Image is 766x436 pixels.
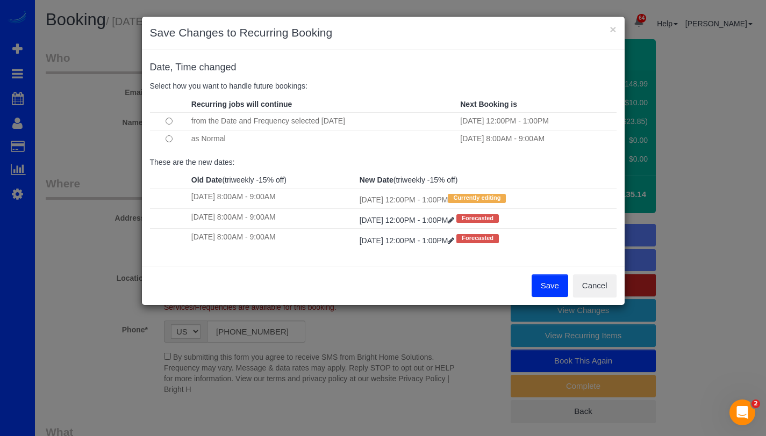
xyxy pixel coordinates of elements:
span: Forecasted [456,234,499,243]
a: [DATE] 12:00PM - 1:00PM [360,236,457,245]
h4: changed [150,62,617,73]
p: These are the new dates: [150,157,617,168]
strong: Old Date [191,176,223,184]
iframe: Intercom live chat [729,399,755,425]
td: [DATE] 12:00PM - 1:00PM [357,188,617,208]
p: Select how you want to handle future bookings: [150,81,617,91]
td: [DATE] 8:00AM - 9:00AM [189,188,357,208]
td: [DATE] 8:00AM - 9:00AM [457,130,616,148]
th: (triweekly -15% off) [189,172,357,188]
span: Currently editing [448,194,506,202]
th: (triweekly -15% off) [357,172,617,188]
span: 2 [751,399,760,408]
td: [DATE] 8:00AM - 9:00AM [189,229,357,249]
strong: Recurring jobs will continue [191,100,292,108]
button: Cancel [573,274,617,297]
a: [DATE] 12:00PM - 1:00PM [360,216,457,224]
strong: New Date [360,176,393,184]
strong: Next Booking is [460,100,517,108]
span: Forecasted [456,214,499,223]
td: from the Date and Frequency selected [DATE] [189,112,457,130]
button: × [610,24,616,35]
td: as Normal [189,130,457,148]
h3: Save Changes to Recurring Booking [150,25,617,41]
span: Date, Time [150,62,197,72]
td: [DATE] 12:00PM - 1:00PM [457,112,616,130]
button: Save [532,274,568,297]
td: [DATE] 8:00AM - 9:00AM [189,208,357,228]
